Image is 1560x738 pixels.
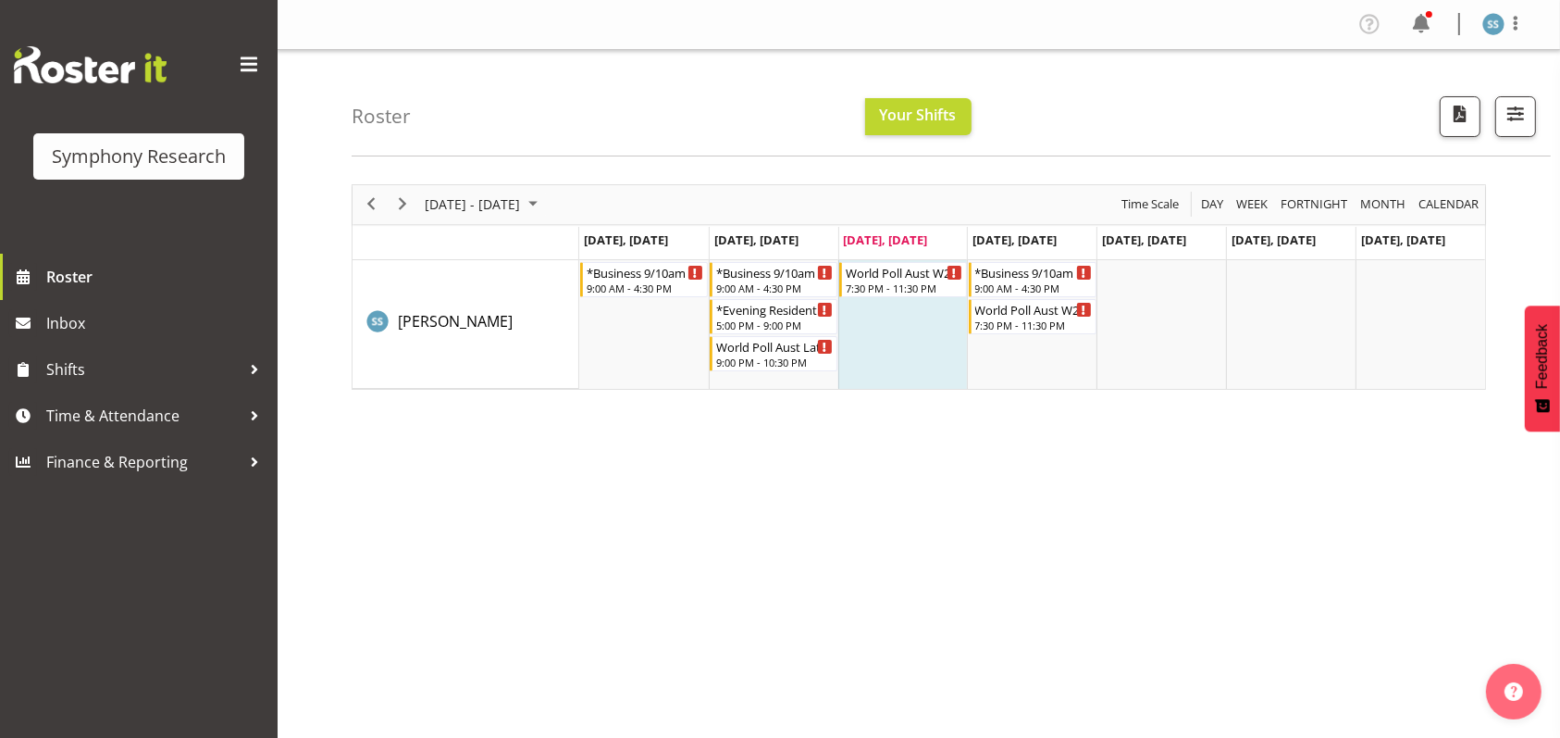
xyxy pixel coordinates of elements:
div: Timeline Week of October 1, 2025 [352,184,1486,390]
span: [DATE], [DATE] [1232,231,1316,248]
div: next period [387,185,418,224]
table: Timeline Week of October 1, 2025 [579,260,1485,389]
span: Month [1358,193,1407,216]
span: [DATE] - [DATE] [423,193,522,216]
div: *Business 9/10am ~ 4:30pm [716,263,833,281]
div: Shane Shaw-Williams"s event - World Poll Aust W2 7:30pm~11:30pm Begin From Thursday, October 2, 2... [969,299,1096,334]
div: *Evening Residential Shift 5-9pm [716,300,833,319]
span: Day [1199,193,1225,216]
span: Time Scale [1120,193,1181,216]
div: previous period [355,185,387,224]
span: Feedback [1534,324,1551,389]
div: 7:30 PM - 11:30 PM [846,281,962,295]
span: Your Shifts [880,105,957,125]
td: Shane Shaw-Williams resource [353,260,579,389]
span: [PERSON_NAME] [398,311,513,331]
span: Week [1234,193,1269,216]
div: *Business 9/10am ~ 4:30pm [587,263,703,281]
div: World Poll Aust W2 7:30pm~11:30pm [846,263,962,281]
div: 7:30 PM - 11:30 PM [975,318,1092,332]
button: October 2025 [422,193,546,216]
img: help-xxl-2.png [1504,682,1523,701]
button: Timeline Month [1357,193,1409,216]
button: Download a PDF of the roster according to the set date range. [1440,96,1480,137]
h4: Roster [352,106,411,127]
div: 9:00 AM - 4:30 PM [975,281,1092,295]
img: shane-shaw-williams1936.jpg [1482,13,1504,35]
div: Shane Shaw-Williams"s event - *Evening Residential Shift 5-9pm Begin From Tuesday, September 30, ... [710,299,837,334]
button: Month [1416,193,1482,216]
span: [DATE], [DATE] [714,231,799,248]
span: Finance & Reporting [46,448,241,476]
div: Shane Shaw-Williams"s event - World Poll Aust W2 7:30pm~11:30pm Begin From Wednesday, October 1, ... [839,262,967,297]
div: Shane Shaw-Williams"s event - *Business 9/10am ~ 4:30pm Begin From Thursday, October 2, 2025 at 9... [969,262,1096,297]
span: Fortnight [1279,193,1349,216]
button: Time Scale [1119,193,1182,216]
button: Your Shifts [865,98,972,135]
span: [DATE], [DATE] [844,231,928,248]
div: Shane Shaw-Williams"s event - *Business 9/10am ~ 4:30pm Begin From Tuesday, September 30, 2025 at... [710,262,837,297]
div: 9:00 AM - 4:30 PM [587,281,703,295]
button: Timeline Day [1198,193,1227,216]
button: Feedback - Show survey [1525,306,1560,432]
span: [DATE], [DATE] [1102,231,1186,248]
span: Roster [46,263,268,291]
div: Shane Shaw-Williams"s event - *Business 9/10am ~ 4:30pm Begin From Monday, September 29, 2025 at ... [580,262,708,297]
div: Symphony Research [52,143,226,170]
button: Filter Shifts [1495,96,1536,137]
img: Rosterit website logo [14,46,167,83]
div: 9:00 PM - 10:30 PM [716,355,833,369]
div: *Business 9/10am ~ 4:30pm [975,263,1092,281]
button: Fortnight [1278,193,1351,216]
div: World Poll Aust W2 7:30pm~11:30pm [975,300,1092,319]
span: Inbox [46,309,268,337]
button: Next [390,193,415,216]
span: Time & Attendance [46,402,241,430]
button: Previous [359,193,384,216]
span: [DATE], [DATE] [1361,231,1445,248]
a: [PERSON_NAME] [398,310,513,332]
span: [DATE], [DATE] [972,231,1057,248]
div: 5:00 PM - 9:00 PM [716,318,833,332]
div: Shane Shaw-Williams"s event - World Poll Aust Late 9p~11:30p Begin From Tuesday, September 30, 20... [710,336,837,371]
span: Shifts [46,356,241,383]
button: Timeline Week [1233,193,1271,216]
div: Sep 29 - Oct 05, 2025 [418,185,549,224]
div: World Poll Aust Late 9p~11:30p [716,337,833,356]
div: 9:00 AM - 4:30 PM [716,281,833,295]
span: [DATE], [DATE] [584,231,668,248]
span: calendar [1417,193,1480,216]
